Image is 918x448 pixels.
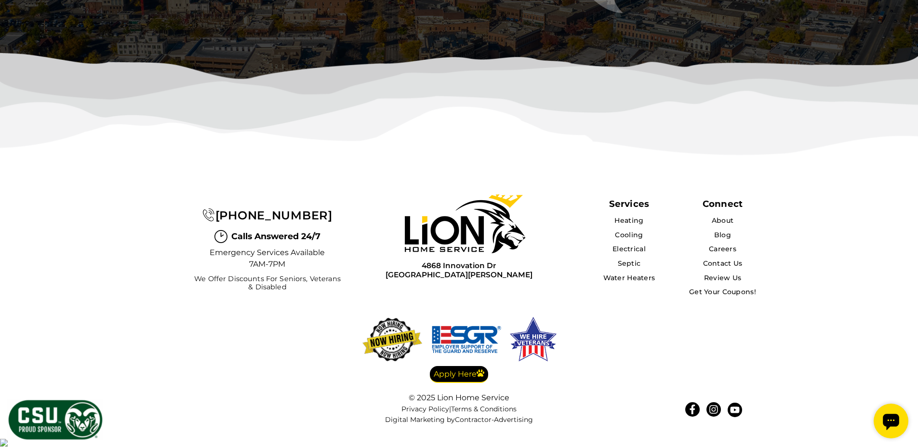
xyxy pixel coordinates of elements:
[363,416,556,424] div: Digital Marketing by
[202,208,332,222] a: [PHONE_NUMBER]
[451,405,517,413] a: Terms & Conditions
[191,275,343,292] span: We Offer Discounts for Seniors, Veterans & Disabled
[430,366,488,383] a: Apply Here
[704,273,742,282] a: Review Us
[386,261,532,280] a: 4868 Innovation Dr[GEOGRAPHIC_DATA][PERSON_NAME]
[612,244,646,253] a: Electrical
[215,208,333,222] span: [PHONE_NUMBER]
[603,273,655,282] a: Water Heaters
[4,4,39,39] div: Open chat widget
[386,270,532,279] span: [GEOGRAPHIC_DATA][PERSON_NAME]
[709,244,736,253] a: Careers
[386,261,532,270] span: 4868 Innovation Dr
[430,315,503,364] img: We hire veterans
[401,405,449,413] a: Privacy Policy
[609,198,649,209] span: Services
[455,416,533,424] a: Contractor-Advertising
[363,405,556,424] nav: |
[360,315,425,364] img: now-hiring
[703,198,743,209] div: Connect
[231,230,320,243] span: Calls Answered 24/7
[7,399,104,441] img: CSU Sponsor Badge
[614,216,643,225] a: Heating
[714,231,731,239] a: Blog
[618,259,641,268] a: Septic
[703,259,743,268] a: Contact Us
[210,247,325,270] span: Emergency Services Available 7AM-7PM
[615,231,643,239] a: Cooling
[712,216,733,225] a: About
[689,287,756,296] a: Get Your Coupons!
[363,393,556,402] div: © 2025 Lion Home Service
[508,315,558,364] img: We hire veterans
